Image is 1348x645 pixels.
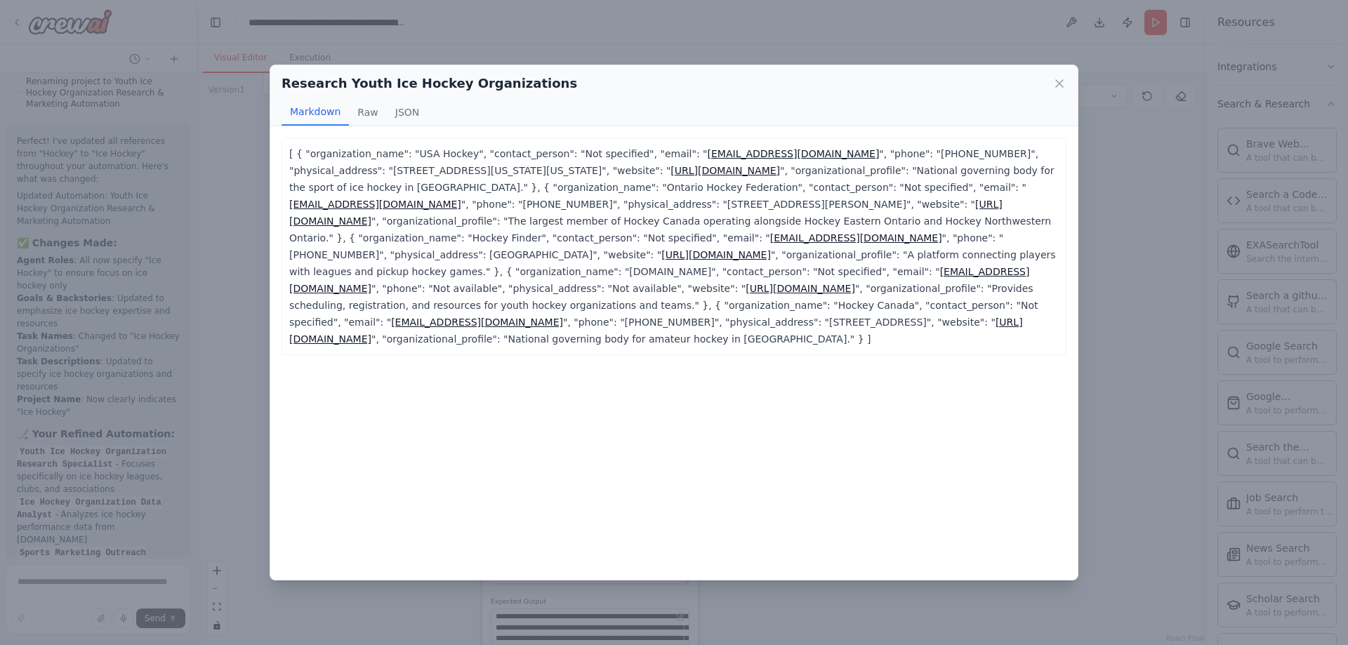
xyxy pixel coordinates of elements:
a: [EMAIL_ADDRESS][DOMAIN_NAME] [391,317,563,328]
h2: Research Youth Ice Hockey Organizations [282,74,577,93]
a: [EMAIL_ADDRESS][DOMAIN_NAME] [770,232,942,244]
a: [URL][DOMAIN_NAME] [746,283,855,294]
a: [URL][DOMAIN_NAME] [670,165,780,176]
button: Raw [349,99,386,126]
a: [URL][DOMAIN_NAME] [289,317,1023,345]
a: [EMAIL_ADDRESS][DOMAIN_NAME] [708,148,880,159]
a: [URL][DOMAIN_NAME] [661,249,771,260]
a: [EMAIL_ADDRESS][DOMAIN_NAME] [289,199,461,210]
a: [URL][DOMAIN_NAME] [289,199,1003,227]
a: [EMAIL_ADDRESS][DOMAIN_NAME] [289,266,1029,294]
button: JSON [387,99,428,126]
button: Markdown [282,99,349,126]
p: [ { "organization_name": "USA Hockey", "contact_person": "Not specified", "email": " ", "phone": ... [289,145,1059,347]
